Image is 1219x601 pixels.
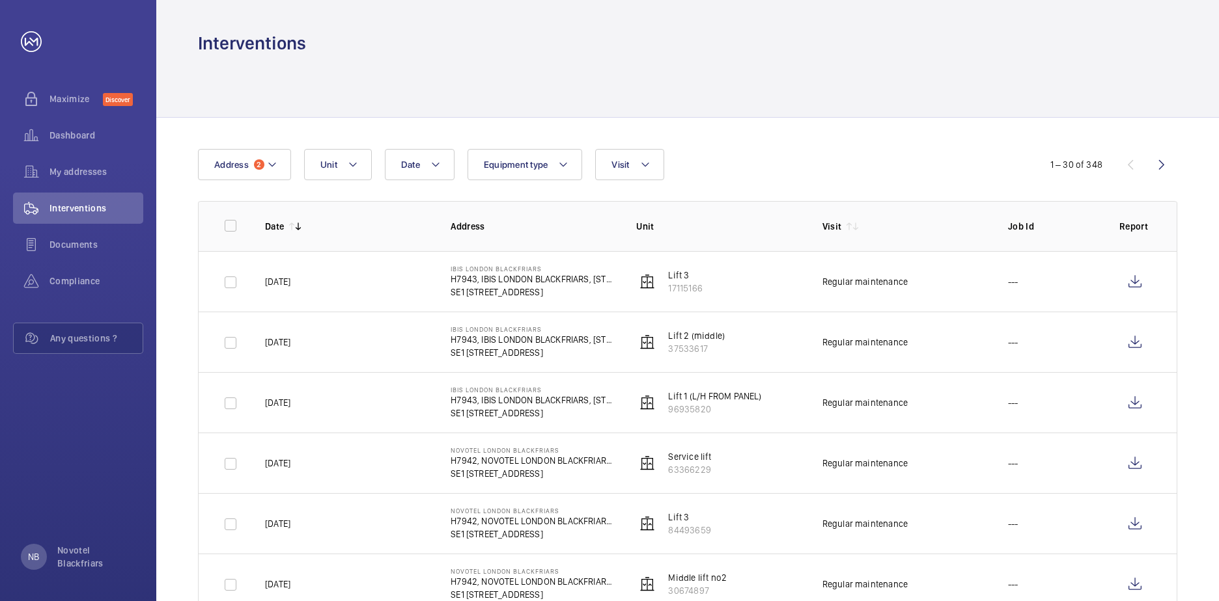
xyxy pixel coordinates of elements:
p: NOVOTEL LONDON BLACKFRIARS [451,446,615,454]
p: [DATE] [265,457,290,470]
img: elevator.svg [639,455,655,471]
span: Dashboard [49,129,143,142]
p: Novotel Blackfriars [57,544,135,570]
span: Documents [49,238,143,251]
p: SE1 [STREET_ADDRESS] [451,467,615,480]
p: Address [451,220,615,233]
p: SE1 [STREET_ADDRESS] [451,528,615,541]
p: Lift 1 (L/H FROM PANEL) [668,390,761,403]
p: SE1 [STREET_ADDRESS] [451,407,615,420]
div: Regular maintenance [822,396,908,409]
p: IBIS LONDON BLACKFRIARS [451,265,615,273]
img: elevator.svg [639,334,655,350]
button: Date [385,149,455,180]
p: IBIS LONDON BLACKFRIARS [451,325,615,333]
p: NOVOTEL LONDON BLACKFRIARS [451,507,615,514]
p: --- [1008,336,1018,349]
span: Interventions [49,202,143,215]
p: H7943, IBIS LONDON BLACKFRIARS, [STREET_ADDRESS] [451,333,615,346]
p: Report [1119,220,1151,233]
div: Regular maintenance [822,578,908,591]
img: elevator.svg [639,274,655,289]
p: --- [1008,275,1018,288]
span: Visit [611,159,629,170]
span: Any questions ? [50,332,143,345]
p: 63366229 [668,463,711,476]
p: 30674897 [668,584,727,597]
p: H7943, IBIS LONDON BLACKFRIARS, [STREET_ADDRESS] [451,394,615,407]
div: Regular maintenance [822,336,908,349]
p: Date [265,220,284,233]
p: Lift 3 [668,511,710,524]
button: Address2 [198,149,291,180]
img: elevator.svg [639,576,655,592]
p: [DATE] [265,396,290,409]
p: 37533617 [668,342,725,355]
div: 1 – 30 of 348 [1050,158,1102,171]
p: --- [1008,396,1018,409]
p: --- [1008,517,1018,530]
p: --- [1008,578,1018,591]
img: elevator.svg [639,516,655,531]
button: Equipment type [468,149,583,180]
p: SE1 [STREET_ADDRESS] [451,346,615,359]
p: Service lift [668,450,711,463]
span: Discover [103,93,133,106]
span: Equipment type [484,159,548,170]
span: 2 [254,159,264,170]
span: My addresses [49,165,143,178]
p: --- [1008,457,1018,470]
p: [DATE] [265,578,290,591]
p: IBIS LONDON BLACKFRIARS [451,386,615,394]
p: 96935820 [668,403,761,416]
span: Address [214,159,249,170]
p: Middle lift no2 [668,571,727,584]
p: Visit [822,220,842,233]
p: [DATE] [265,275,290,288]
div: Regular maintenance [822,517,908,530]
div: Regular maintenance [822,275,908,288]
span: Maximize [49,92,103,105]
p: NB [28,550,39,563]
p: Lift 3 [668,269,702,282]
p: Job Id [1008,220,1099,233]
p: SE1 [STREET_ADDRESS] [451,588,615,601]
h1: Interventions [198,31,306,55]
span: Compliance [49,274,143,287]
p: SE1 [STREET_ADDRESS] [451,286,615,299]
p: 84493659 [668,524,710,537]
p: H7942, NOVOTEL LONDON BLACKFRIARS, [STREET_ADDRESS] [451,575,615,588]
button: Unit [304,149,372,180]
span: Date [401,159,420,170]
p: [DATE] [265,336,290,349]
div: Regular maintenance [822,457,908,470]
p: H7942, NOVOTEL LONDON BLACKFRIARS, [STREET_ADDRESS] [451,454,615,467]
span: Unit [320,159,337,170]
p: NOVOTEL LONDON BLACKFRIARS [451,567,615,575]
img: elevator.svg [639,395,655,410]
p: [DATE] [265,517,290,530]
button: Visit [595,149,664,180]
p: H7943, IBIS LONDON BLACKFRIARS, [STREET_ADDRESS] [451,273,615,286]
p: 17115166 [668,282,702,295]
p: Lift 2 (middle) [668,329,725,342]
p: Unit [636,220,801,233]
p: H7942, NOVOTEL LONDON BLACKFRIARS, [STREET_ADDRESS] [451,514,615,528]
